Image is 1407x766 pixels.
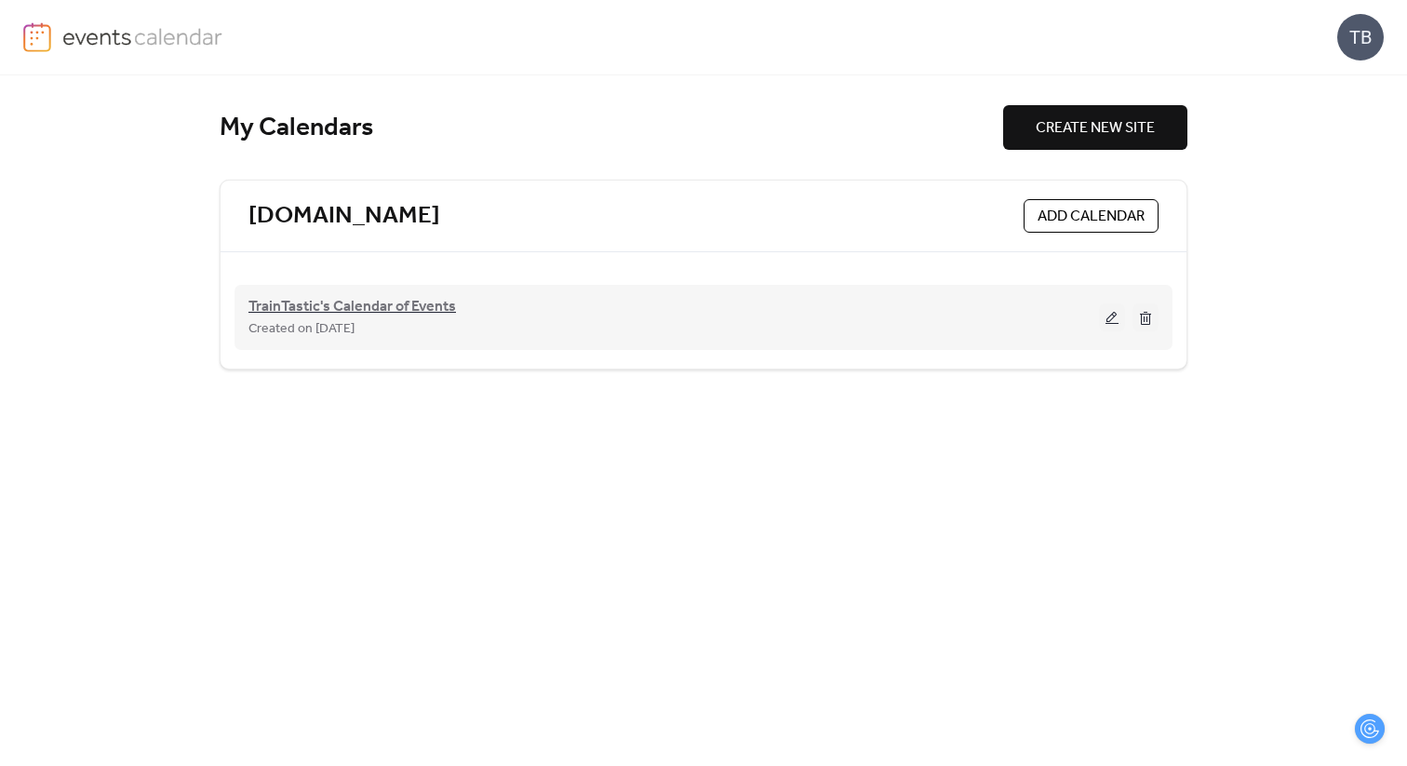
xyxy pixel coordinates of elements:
[248,201,440,232] a: [DOMAIN_NAME]
[1038,206,1145,228] span: ADD CALENDAR
[1024,199,1159,233] button: ADD CALENDAR
[248,302,456,313] a: TrainTastic's Calendar of Events
[1003,105,1187,150] button: CREATE NEW SITE
[62,22,223,50] img: logo-type
[1337,14,1384,60] div: TB
[23,22,51,52] img: logo
[248,318,355,341] span: Created on [DATE]
[220,112,1003,144] div: My Calendars
[1036,117,1155,140] span: CREATE NEW SITE
[248,296,456,318] span: TrainTastic's Calendar of Events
